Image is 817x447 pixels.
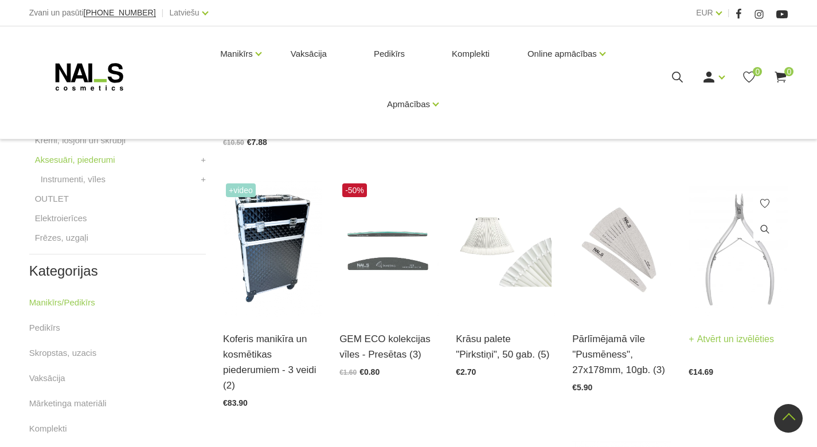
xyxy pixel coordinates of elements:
a: Elektroierīces [35,211,87,225]
span: €5.90 [572,383,592,392]
a: Apmācības [387,81,430,127]
a: Pedikīrs [29,321,60,335]
span: [PHONE_NUMBER] [84,8,156,17]
a: OUTLET [35,192,69,206]
a: Krēmi, losjoni un skrubji [35,134,126,147]
img: Profesionāls Koferis manikīra un kosmētikas piederumiemPiejams dažādās krāsās:Melns, balts, zelta... [223,181,322,317]
img: Dažāda veida paletes toņu / dizainu prezentācijai... [456,181,555,317]
span: -50% [342,183,367,197]
a: GEM ECO kolekcijas vīles - Presētas (3) [339,331,439,362]
a: [PHONE_NUMBER] [84,9,156,17]
a: Komplekti [29,422,67,436]
a: Frēzes, uzgaļi [35,231,88,245]
span: €1.60 [339,368,357,377]
span: +Video [226,183,256,197]
span: €2.70 [456,367,476,377]
a: Koferis manikīra un kosmētikas piederumiem - 3 veidi (2) [223,331,322,394]
a: Pedikīrs [365,26,414,81]
a: 0 [773,70,788,84]
a: + [201,172,206,186]
span: €0.80 [359,367,380,377]
span: €14.69 [689,367,713,377]
span: €7.88 [247,138,267,147]
a: Online apmācības [527,31,597,77]
a: Komplekti [443,26,499,81]
a: + [201,153,206,167]
span: €83.90 [223,398,248,407]
img: Kutikulu standziņu raksturojumi:NY – 1 – 3 NY – 1 – 5 NY – 1 – 7Medicīnisks nerūsējošais tērauds ... [689,181,788,317]
a: Latviešu [170,6,200,19]
a: Pārlīmējamā vīle "Pusmēness", 27x178mm, 10gb. (3) [572,331,671,378]
span: 0 [784,67,793,76]
span: €10.50 [223,139,244,147]
a: Manikīrs [220,31,253,77]
a: EUR [696,6,713,19]
h2: Kategorijas [29,264,206,279]
span: | [162,6,164,20]
span: | [728,6,730,20]
a: Atvērt un izvēlēties [689,331,774,347]
a: 0 [742,70,756,84]
div: Zvani un pasūti [29,6,156,20]
img: PĀRLĪMĒJAMĀ VĪLE “PUSMĒNESS”Veidi:- “Pusmēness”, 27x178mm, 10gb. (100 (-1))- “Pusmēness”, 27x178m... [572,181,671,317]
a: Manikīrs/Pedikīrs [29,296,95,309]
a: Instrumenti, vīles [41,172,105,186]
a: Aksesuāri, piederumi [35,153,115,167]
a: Skropstas, uzacis [29,346,97,360]
img: GEM kolekcijas vīles - Presētas:- 100/100 STR Emerald- 180/180 STR Saphire- 240/240 HM Green Core... [339,181,439,317]
a: Vaksācija [29,371,65,385]
span: 0 [753,67,762,76]
a: Mārketinga materiāli [29,397,107,410]
a: Vaksācija [282,26,336,81]
a: Krāsu palete "Pirkstiņi", 50 gab. (5) [456,331,555,362]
